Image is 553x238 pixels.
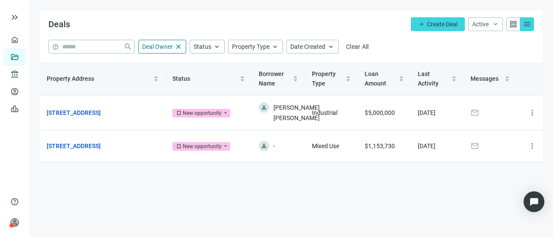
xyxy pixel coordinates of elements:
span: Borrower Name [259,70,284,87]
button: more_vert [524,137,541,155]
a: [STREET_ADDRESS] [47,141,101,151]
span: [DATE] [418,109,435,116]
span: close [175,43,182,51]
span: more_vert [528,108,537,117]
span: Property Type [232,43,270,50]
span: $5,000,000 [365,109,395,116]
span: Date Created [290,43,325,50]
span: - [273,141,275,151]
button: Clear All [342,40,373,54]
a: [STREET_ADDRESS] [47,108,101,117]
span: Status [172,75,190,82]
span: Mixed Use [312,143,339,149]
span: keyboard_arrow_up [327,43,335,51]
span: Loan Amount [365,70,386,87]
button: more_vert [524,104,541,121]
span: [PERSON_NAME] [PERSON_NAME] [273,102,320,123]
span: person [10,218,19,227]
div: New opportunity [183,109,222,117]
span: [DATE] [418,143,435,149]
span: bookmark [176,110,182,116]
div: Open Intercom Messenger [524,191,544,212]
span: $1,153,730 [365,143,395,149]
span: person [261,105,267,111]
span: keyboard_arrow_up [271,43,279,51]
span: help [10,197,19,206]
span: mail [470,108,479,117]
span: add [418,21,425,28]
span: help [52,44,59,50]
span: account_balance [10,70,16,79]
span: keyboard_arrow_down [492,21,499,28]
span: grid_view [509,20,518,29]
div: New opportunity [183,142,222,151]
button: keyboard_double_arrow_right [10,12,20,22]
span: Property Address [47,75,94,82]
span: Status [194,43,211,50]
span: keyboard_arrow_up [213,43,221,51]
span: bookmark [176,143,182,149]
span: Messages [470,75,499,82]
span: Last Activity [418,70,439,87]
span: Deal Owner [142,43,173,50]
button: Activekeyboard_arrow_down [468,17,503,31]
span: person [261,143,267,149]
span: menu [523,20,531,29]
span: Industrial [312,109,337,116]
span: Property Type [312,70,336,87]
span: Clear All [346,43,369,50]
span: Active [472,21,489,28]
span: Create Deal [427,21,458,28]
button: addCreate Deal [411,17,465,31]
span: more_vert [528,142,537,150]
span: mail [470,142,479,150]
